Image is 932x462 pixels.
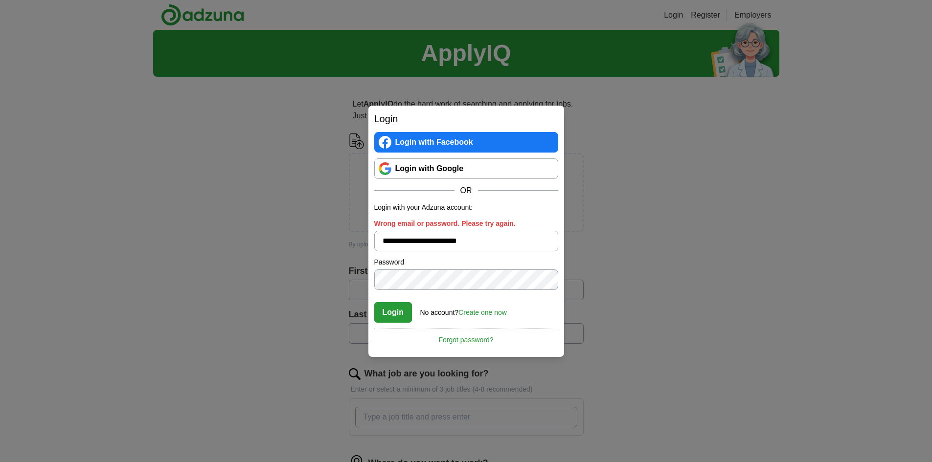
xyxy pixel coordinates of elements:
[420,302,507,318] div: No account?
[374,302,412,323] button: Login
[374,132,558,153] a: Login with Facebook
[458,308,507,316] a: Create one now
[374,158,558,179] a: Login with Google
[374,202,558,213] p: Login with your Adzuna account:
[374,257,558,267] label: Password
[455,185,478,197] span: OR
[374,111,558,126] h2: Login
[374,219,558,229] label: Wrong email or password. Please try again.
[374,329,558,345] a: Forgot password?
